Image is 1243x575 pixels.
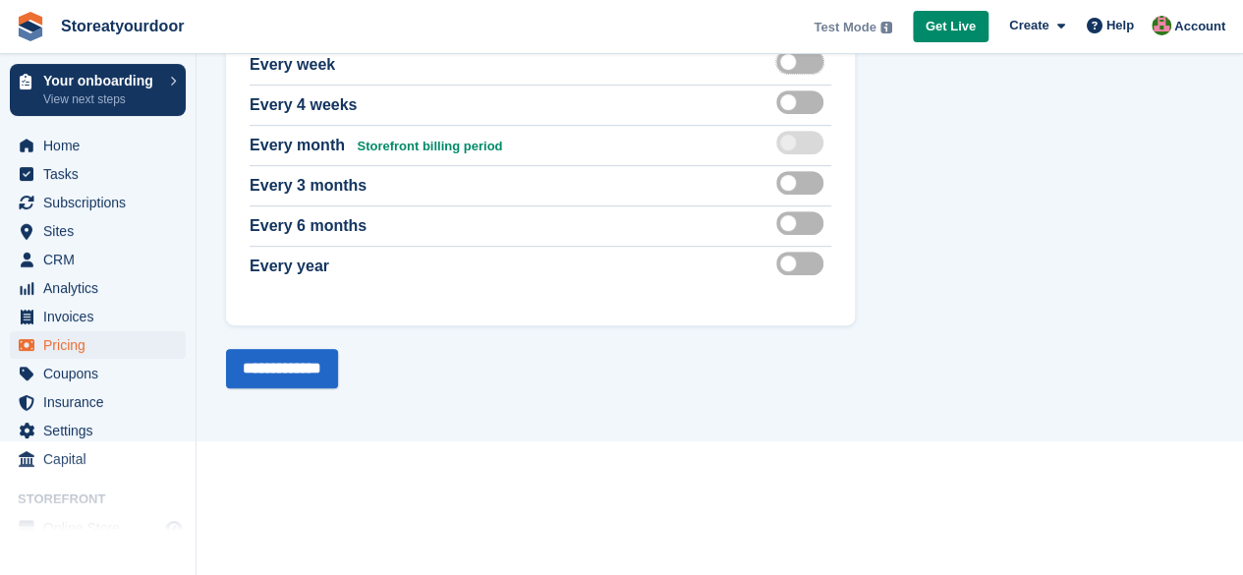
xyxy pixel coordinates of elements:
a: menu [10,445,186,473]
a: menu [10,189,186,216]
img: David Griffith-Owen [1152,16,1171,35]
span: Every 6 months [250,217,367,234]
a: Storeatyourdoor [53,10,192,42]
span: Home [43,132,161,159]
span: Tasks [43,160,161,188]
span: Every week [250,56,335,73]
img: icon-info-grey-7440780725fd019a000dd9b08b2336e03edf1995a4989e88bcd33f0948082b44.svg [880,22,892,33]
span: Storefront billing period [349,139,502,153]
a: menu [10,388,186,416]
span: Every 3 months [250,177,367,194]
span: CRM [43,246,161,273]
p: View next steps [43,90,160,108]
span: Help [1106,16,1134,35]
a: menu [10,417,186,444]
span: Get Live [926,17,976,36]
a: Get Live [913,11,989,43]
span: Capital [43,445,161,473]
span: Every year [250,258,329,274]
a: Preview store [162,516,186,540]
a: menu [10,303,186,330]
a: menu [10,217,186,245]
span: Subscriptions [43,189,161,216]
a: menu [10,360,186,387]
span: Analytics [43,274,161,302]
a: menu [10,132,186,159]
span: Coupons [43,360,161,387]
span: Storefront [18,489,196,509]
span: Settings [43,417,161,444]
span: Every 4 weeks [250,96,357,113]
span: Every month [250,137,345,153]
a: menu [10,246,186,273]
span: Insurance [43,388,161,416]
span: Invoices [43,303,161,330]
a: menu [10,514,186,542]
p: Your onboarding [43,74,160,87]
a: menu [10,274,186,302]
span: Create [1009,16,1048,35]
span: Sites [43,217,161,245]
img: stora-icon-8386f47178a22dfd0bd8f6a31ec36ba5ce8667c1dd55bd0f319d3a0aa187defe.svg [16,12,45,41]
span: Test Mode [814,18,876,37]
span: Pricing [43,331,161,359]
span: Account [1174,17,1225,36]
a: menu [10,331,186,359]
span: Online Store [43,514,161,542]
a: menu [10,160,186,188]
a: Your onboarding View next steps [10,64,186,116]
